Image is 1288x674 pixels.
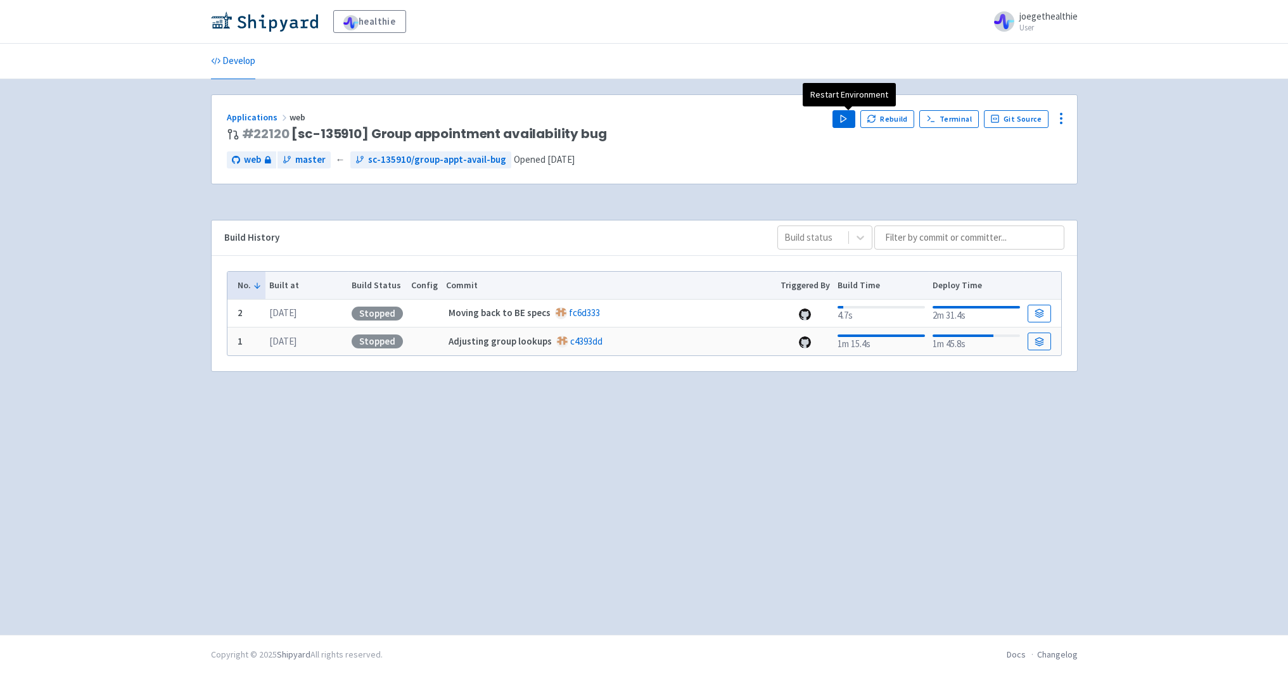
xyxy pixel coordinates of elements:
a: fc6d333 [569,307,600,319]
a: c4393dd [570,335,603,347]
span: Opened [514,153,575,165]
span: ← [336,153,345,167]
div: 1m 15.4s [838,332,924,352]
b: 2 [238,307,243,319]
div: Build History [224,231,757,245]
th: Triggered By [776,272,834,300]
a: Build Details [1028,333,1050,350]
input: Filter by commit or committer... [874,226,1064,250]
span: [sc-135910] Group appointment availability bug [242,127,607,141]
span: joegethealthie [1019,10,1078,22]
a: Changelog [1037,649,1078,660]
div: Stopped [352,334,403,348]
th: Build Time [834,272,929,300]
strong: Adjusting group lookups [449,335,552,347]
a: Terminal [919,110,978,128]
a: master [277,151,331,168]
div: 4.7s [838,303,924,323]
time: [DATE] [269,335,296,347]
a: sc-135910/group-appt-avail-bug [350,151,511,168]
th: Deploy Time [929,272,1024,300]
span: sc-135910/group-appt-avail-bug [368,153,506,167]
span: master [295,153,326,167]
a: Git Source [984,110,1049,128]
time: [DATE] [269,307,296,319]
a: healthie [333,10,406,33]
button: Rebuild [860,110,915,128]
span: web [290,111,307,123]
a: #22120 [242,125,290,143]
a: Build Details [1028,305,1050,322]
div: 2m 31.4s [933,303,1019,323]
a: Applications [227,111,290,123]
time: [DATE] [547,153,575,165]
th: Built at [265,272,348,300]
b: 1 [238,335,243,347]
strong: Moving back to BE specs [449,307,551,319]
div: Copyright © 2025 All rights reserved. [211,648,383,661]
div: Stopped [352,307,403,321]
button: Play [832,110,855,128]
a: Docs [1007,649,1026,660]
small: User [1019,23,1078,32]
th: Build Status [348,272,407,300]
a: web [227,151,276,168]
div: 1m 45.8s [933,332,1019,352]
a: joegethealthie User [986,11,1078,32]
th: Config [407,272,442,300]
button: No. [238,279,262,292]
span: web [244,153,261,167]
img: Shipyard logo [211,11,318,32]
th: Commit [442,272,776,300]
a: Develop [211,44,255,79]
a: Shipyard [277,649,310,660]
